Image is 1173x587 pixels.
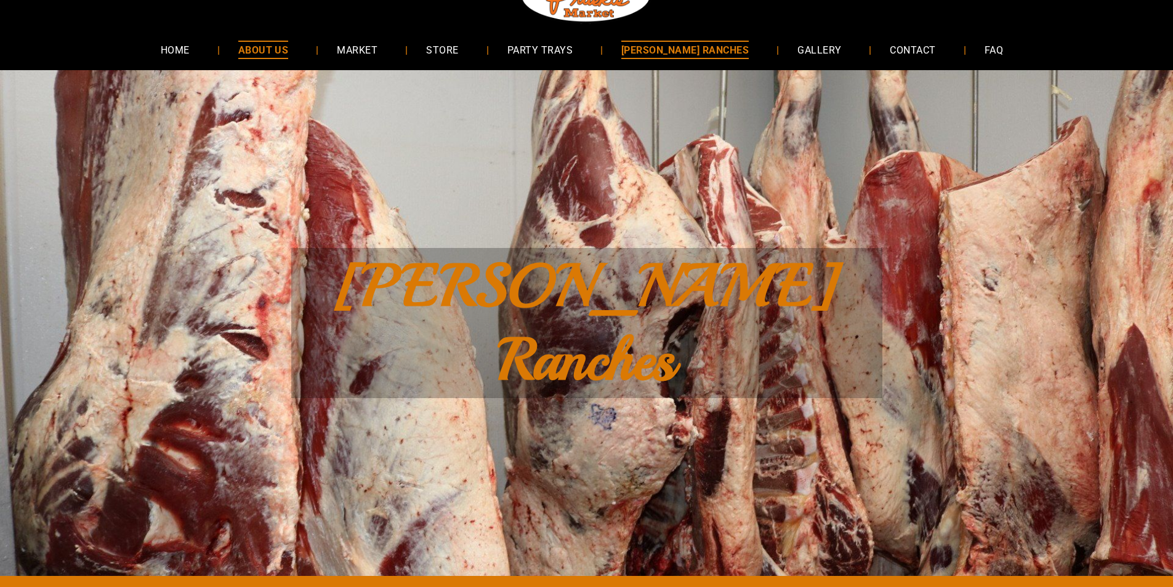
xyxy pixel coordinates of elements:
[334,249,839,397] span: [PERSON_NAME] Ranches
[142,33,208,66] a: HOME
[489,33,591,66] a: PARTY TRAYS
[408,33,477,66] a: STORE
[603,33,767,66] a: [PERSON_NAME] RANCHES
[318,33,396,66] a: MARKET
[779,33,860,66] a: GALLERY
[220,33,307,66] a: ABOUT US
[871,33,954,66] a: CONTACT
[238,41,289,58] span: ABOUT US
[966,33,1022,66] a: FAQ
